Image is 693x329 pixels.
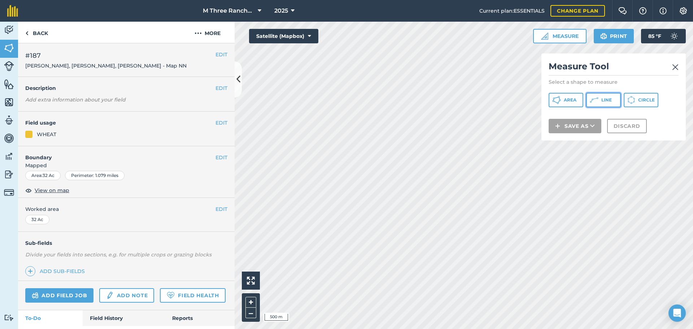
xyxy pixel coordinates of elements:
h4: Field usage [25,119,215,127]
img: A cog icon [679,7,688,14]
button: Satellite (Mapbox) [249,29,318,43]
img: svg+xml;base64,PD94bWwgdmVyc2lvbj0iMS4wIiBlbmNvZGluZz0idXRmLTgiPz4KPCEtLSBHZW5lcmF0b3I6IEFkb2JlIE... [32,291,39,300]
button: Discard [607,119,647,133]
button: EDIT [215,153,227,161]
span: Mapped [18,161,235,169]
img: svg+xml;base64,PHN2ZyB4bWxucz0iaHR0cDovL3d3dy53My5vcmcvMjAwMC9zdmciIHdpZHRoPSIxNyIgaGVpZ2h0PSIxNy... [659,7,667,15]
img: svg+xml;base64,PHN2ZyB4bWxucz0iaHR0cDovL3d3dy53My5vcmcvMjAwMC9zdmciIHdpZHRoPSIyMiIgaGVpZ2h0PSIzMC... [672,63,679,72]
button: Print [594,29,634,43]
img: svg+xml;base64,PHN2ZyB4bWxucz0iaHR0cDovL3d3dy53My5vcmcvMjAwMC9zdmciIHdpZHRoPSI1NiIgaGVpZ2h0PSI2MC... [4,97,14,108]
img: svg+xml;base64,PHN2ZyB4bWxucz0iaHR0cDovL3d3dy53My5vcmcvMjAwMC9zdmciIHdpZHRoPSIxOCIgaGVpZ2h0PSIyNC... [25,186,32,195]
div: Perimeter : 1.079 miles [65,171,125,180]
a: To-Do [18,310,83,326]
button: + [245,297,256,308]
h4: Boundary [18,146,215,161]
img: svg+xml;base64,PD94bWwgdmVyc2lvbj0iMS4wIiBlbmNvZGluZz0idXRmLTgiPz4KPCEtLSBHZW5lcmF0b3I6IEFkb2JlIE... [4,187,14,198]
em: Divide your fields into sections, e.g. for multiple crops or grazing blocks [25,251,212,258]
img: svg+xml;base64,PD94bWwgdmVyc2lvbj0iMS4wIiBlbmNvZGluZz0idXRmLTgiPz4KPCEtLSBHZW5lcmF0b3I6IEFkb2JlIE... [4,169,14,180]
img: svg+xml;base64,PHN2ZyB4bWxucz0iaHR0cDovL3d3dy53My5vcmcvMjAwMC9zdmciIHdpZHRoPSI1NiIgaGVpZ2h0PSI2MC... [4,79,14,90]
span: Area [564,97,576,103]
em: Add extra information about your field [25,96,126,103]
img: svg+xml;base64,PHN2ZyB4bWxucz0iaHR0cDovL3d3dy53My5vcmcvMjAwMC9zdmciIHdpZHRoPSIxNCIgaGVpZ2h0PSIyNC... [555,122,560,130]
img: svg+xml;base64,PHN2ZyB4bWxucz0iaHR0cDovL3d3dy53My5vcmcvMjAwMC9zdmciIHdpZHRoPSIxNCIgaGVpZ2h0PSIyNC... [28,267,33,276]
button: Measure [533,29,587,43]
a: Field Health [160,288,225,303]
span: View on map [35,186,69,194]
img: svg+xml;base64,PD94bWwgdmVyc2lvbj0iMS4wIiBlbmNvZGluZz0idXRmLTgiPz4KPCEtLSBHZW5lcmF0b3I6IEFkb2JlIE... [4,61,14,71]
h4: Description [25,84,227,92]
img: Ruler icon [541,33,548,40]
button: EDIT [215,205,227,213]
button: EDIT [215,119,227,127]
h2: Measure Tool [549,61,679,75]
span: Line [601,97,612,103]
span: [PERSON_NAME], [PERSON_NAME], [PERSON_NAME] - Map NN [25,62,187,69]
button: View on map [25,186,69,195]
img: svg+xml;base64,PD94bWwgdmVyc2lvbj0iMS4wIiBlbmNvZGluZz0idXRmLTgiPz4KPCEtLSBHZW5lcmF0b3I6IEFkb2JlIE... [4,133,14,144]
button: 85 °F [641,29,686,43]
h4: Sub-fields [18,239,235,247]
div: 32 Ac [25,215,49,224]
a: Change plan [550,5,605,17]
button: More [180,22,235,43]
img: svg+xml;base64,PHN2ZyB4bWxucz0iaHR0cDovL3d3dy53My5vcmcvMjAwMC9zdmciIHdpZHRoPSIyMCIgaGVpZ2h0PSIyNC... [195,29,202,38]
img: Two speech bubbles overlapping with the left bubble in the forefront [618,7,627,14]
span: Circle [638,97,655,103]
span: Current plan : ESSENTIALS [479,7,545,15]
a: Add field job [25,288,93,303]
img: svg+xml;base64,PD94bWwgdmVyc2lvbj0iMS4wIiBlbmNvZGluZz0idXRmLTgiPz4KPCEtLSBHZW5lcmF0b3I6IEFkb2JlIE... [106,291,114,300]
a: Back [18,22,55,43]
a: Field History [83,310,165,326]
span: M Three Ranches LLC [203,7,255,15]
span: 85 ° F [648,29,661,43]
img: svg+xml;base64,PD94bWwgdmVyc2lvbj0iMS4wIiBlbmNvZGluZz0idXRmLTgiPz4KPCEtLSBHZW5lcmF0b3I6IEFkb2JlIE... [667,29,681,43]
img: A question mark icon [638,7,647,14]
div: Open Intercom Messenger [668,304,686,322]
img: svg+xml;base64,PD94bWwgdmVyc2lvbj0iMS4wIiBlbmNvZGluZz0idXRmLTgiPz4KPCEtLSBHZW5lcmF0b3I6IEFkb2JlIE... [4,115,14,126]
a: Add note [99,288,154,303]
img: svg+xml;base64,PD94bWwgdmVyc2lvbj0iMS4wIiBlbmNvZGluZz0idXRmLTgiPz4KPCEtLSBHZW5lcmF0b3I6IEFkb2JlIE... [4,314,14,321]
button: Circle [624,93,658,107]
button: Line [586,93,621,107]
a: Reports [165,310,235,326]
button: – [245,308,256,318]
a: Add sub-fields [25,266,88,276]
p: Select a shape to measure [549,78,679,86]
img: svg+xml;base64,PHN2ZyB4bWxucz0iaHR0cDovL3d3dy53My5vcmcvMjAwMC9zdmciIHdpZHRoPSI1NiIgaGVpZ2h0PSI2MC... [4,43,14,53]
button: EDIT [215,51,227,59]
span: Worked area [25,205,227,213]
button: Area [549,93,583,107]
span: 2025 [274,7,288,15]
button: EDIT [215,84,227,92]
div: WHEAT [37,130,56,138]
span: #187 [25,51,187,61]
img: svg+xml;base64,PD94bWwgdmVyc2lvbj0iMS4wIiBlbmNvZGluZz0idXRmLTgiPz4KPCEtLSBHZW5lcmF0b3I6IEFkb2JlIE... [4,151,14,162]
img: svg+xml;base64,PHN2ZyB4bWxucz0iaHR0cDovL3d3dy53My5vcmcvMjAwMC9zdmciIHdpZHRoPSIxOSIgaGVpZ2h0PSIyNC... [600,32,607,40]
div: Area : 32 Ac [25,171,61,180]
img: Four arrows, one pointing top left, one top right, one bottom right and the last bottom left [247,277,255,285]
img: fieldmargin Logo [7,5,18,17]
button: Save as [549,119,601,133]
img: svg+xml;base64,PHN2ZyB4bWxucz0iaHR0cDovL3d3dy53My5vcmcvMjAwMC9zdmciIHdpZHRoPSI5IiBoZWlnaHQ9IjI0Ii... [25,29,29,38]
img: svg+xml;base64,PD94bWwgdmVyc2lvbj0iMS4wIiBlbmNvZGluZz0idXRmLTgiPz4KPCEtLSBHZW5lcmF0b3I6IEFkb2JlIE... [4,25,14,35]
